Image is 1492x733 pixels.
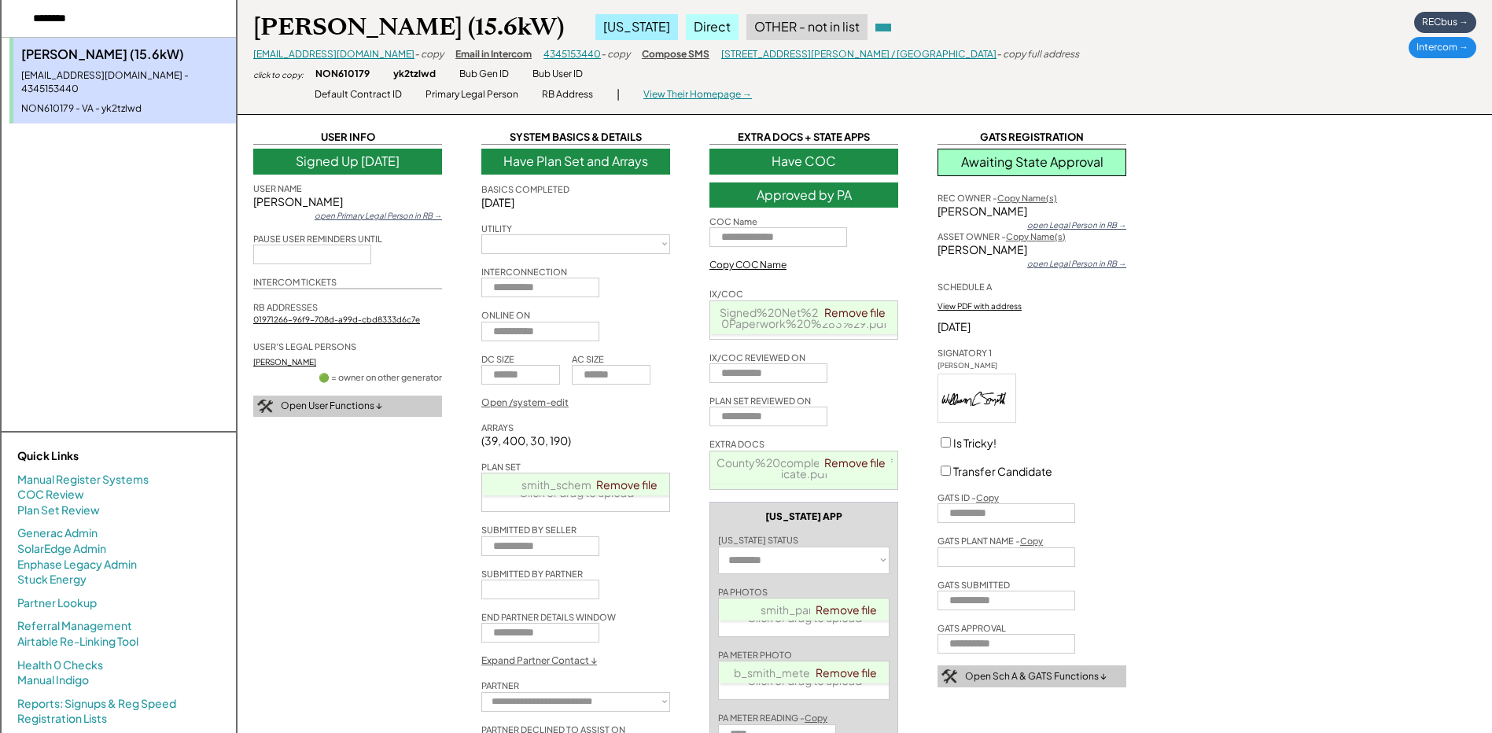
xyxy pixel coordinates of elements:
[717,455,893,481] span: County%20completion%20certificate.pdf
[521,477,632,492] a: smith_schematic.pdf
[997,48,1079,61] div: - copy full address
[938,204,1126,219] div: [PERSON_NAME]
[718,712,827,724] div: PA METER READING -
[938,192,1057,204] div: REC OWNER -
[761,602,849,617] a: smith_panels.jpg
[253,357,316,366] a: [PERSON_NAME]
[253,341,356,352] div: USER'S LEGAL PERSONS
[17,711,107,727] a: Registration Lists
[481,396,569,410] div: Open /system-edit
[617,87,620,102] div: |
[938,361,1016,371] div: [PERSON_NAME]
[543,48,601,60] a: 4345153440
[686,14,739,39] div: Direct
[17,618,132,634] a: Referral Management
[481,266,567,278] div: INTERCONNECTION
[819,451,891,473] a: Remove file
[481,149,670,174] div: Have Plan Set and Arrays
[1027,219,1126,230] div: open Legal Person in RB →
[253,315,420,324] a: 01971266-96f9-708d-a99d-cbd8333d6c7e
[481,130,670,145] div: SYSTEM BASICS & DETAILS
[938,130,1126,145] div: GATS REGISTRATION
[1409,37,1476,58] div: Intercom →
[719,488,891,525] a: [PERSON_NAME]%20-%20Permission%20To%20Operate%20Letter.docx
[572,353,604,365] div: AC SIZE
[21,69,228,96] div: [EMAIL_ADDRESS][DOMAIN_NAME] - 4345153440
[718,649,792,661] div: PA METER PHOTO
[1414,12,1476,33] div: RECbus →
[805,713,827,723] u: Copy
[253,149,442,174] div: Signed Up [DATE]
[17,696,176,712] a: Reports: Signups & Reg Speed
[591,473,663,495] a: Remove file
[17,487,84,503] a: COC Review
[393,68,436,81] div: yk2tzlwd
[810,661,882,683] a: Remove file
[17,572,87,588] a: Stuck Energy
[709,288,743,300] div: IX/COC
[17,634,138,650] a: Airtable Re-Linking Tool
[938,579,1010,591] div: GATS SUBMITTED
[281,400,382,413] div: Open User Functions ↓
[455,48,532,61] div: Email in Intercom
[938,149,1126,175] div: Awaiting State Approval
[481,461,521,473] div: PLAN SET
[953,436,997,450] label: Is Tricky!
[734,665,875,680] a: b_smith_meter_photo.png
[253,12,564,42] div: [PERSON_NAME] (15.6kW)
[253,182,302,194] div: USER NAME
[481,654,597,668] div: Expand Partner Contact ↓
[1006,231,1066,241] u: Copy Name(s)
[532,68,583,81] div: Bub User ID
[938,319,1126,335] div: [DATE]
[17,657,103,673] a: Health 0 Checks
[595,14,678,39] div: [US_STATE]
[481,433,571,449] div: (39, 400, 30, 190)
[938,535,1043,547] div: GATS PLANT NAME -
[21,46,228,63] div: [PERSON_NAME] (15.6kW)
[481,568,583,580] div: SUBMITTED BY PARTNER
[481,195,670,211] div: [DATE]
[481,309,530,321] div: ONLINE ON
[481,223,512,234] div: UTILITY
[709,130,898,145] div: EXTRA DOCS + STATE APPS
[17,557,137,573] a: Enphase Legacy Admin
[720,305,890,330] a: Signed%20Net%20Metering%20Paperwork%20%283%29.pdf
[17,503,100,518] a: Plan Set Review
[1027,258,1126,269] div: open Legal Person in RB →
[965,670,1107,683] div: Open Sch A & GATS Functions ↓
[17,541,106,557] a: SolarEdge Admin
[481,353,514,365] div: DC SIZE
[414,48,444,61] div: - copy
[481,422,514,433] div: ARRAYS
[721,48,997,60] a: [STREET_ADDRESS][PERSON_NAME] / [GEOGRAPHIC_DATA]
[709,352,805,363] div: IX/COC REVIEWED ON
[425,88,518,101] div: Primary Legal Person
[459,68,509,81] div: Bub Gen ID
[718,586,768,598] div: PA PHOTOS
[319,371,442,383] div: 🟢 = owner on other generator
[938,622,1006,634] div: GATS APPROVAL
[315,68,370,81] div: NON610179
[253,69,304,80] div: click to copy:
[1020,536,1043,546] u: Copy
[643,88,752,101] div: View Their Homepage →
[938,374,1015,422] img: DzFYKiwUlqnhAAAAAElFTkSuQmCC
[938,300,1022,311] div: View PDF with address
[481,524,577,536] div: SUBMITTED BY SELLER
[810,599,882,621] a: Remove file
[709,395,811,407] div: PLAN SET REVIEWED ON
[938,347,992,359] div: SIGNATORY 1
[746,14,868,39] div: OTHER - not in list
[315,88,402,101] div: Default Contract ID
[765,510,842,523] div: [US_STATE] APP
[253,276,337,288] div: INTERCOM TICKETS
[709,149,898,174] div: Have COC
[819,484,891,506] a: Remove file
[253,301,318,313] div: RB ADDRESSES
